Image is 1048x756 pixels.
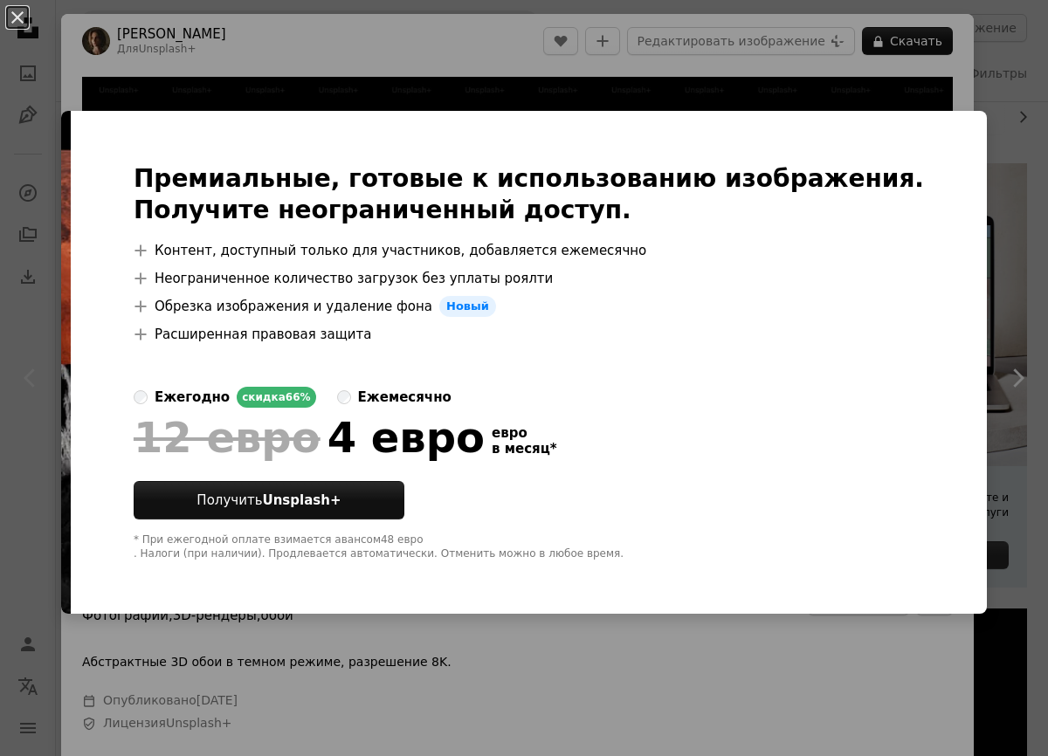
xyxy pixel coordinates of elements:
[61,111,71,614] img: premium_photo-1686515847297-8f25e451fe9c
[242,391,286,403] font: скидка
[134,481,404,519] button: ПолучитьUnsplash+
[196,492,262,508] font: Получить
[155,243,646,258] font: Контент, доступный только для участников, добавляется ежемесячно
[327,413,485,462] font: 4 евро
[134,547,624,560] font: . Налоги (при наличии). Продлевается автоматически. Отменить можно в любое время.
[492,441,550,457] font: в месяц
[492,425,527,441] font: евро
[446,299,489,313] font: Новый
[381,533,424,546] font: 48 евро
[155,326,372,342] font: Расширенная правовая защита
[155,299,432,314] font: Обрезка изображения и удаление фона
[155,389,230,405] font: ежегодно
[155,271,553,286] font: Неограниченное количество загрузок без уплаты роялти
[262,492,341,508] font: Unsplash+
[286,391,311,403] font: 66%
[134,533,381,546] font: * При ежегодной оплате взимается авансом
[134,413,321,462] font: 12 евро
[337,390,351,404] input: ежемесячно
[134,196,631,224] font: Получите неограниченный доступ.
[134,390,148,404] input: ежегодноскидка66%
[358,389,452,405] font: ежемесячно
[134,164,924,193] font: Премиальные, готовые к использованию изображения.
